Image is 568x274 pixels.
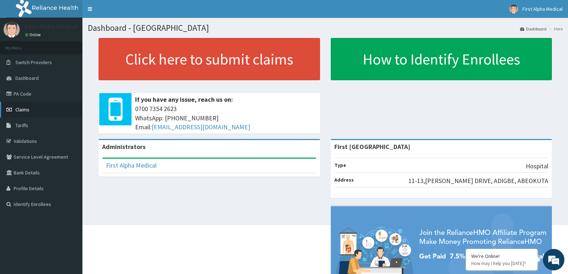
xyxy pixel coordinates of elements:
b: If you have any issue, reach us on: [135,95,233,104]
p: Hospital [526,162,548,171]
strong: First [GEOGRAPHIC_DATA] [334,143,410,151]
b: Address [334,177,354,183]
img: User Image [509,5,518,14]
span: 0700 7354 2623 WhatsApp: [PHONE_NUMBER] Email: [135,104,316,132]
span: Switch Providers [15,59,52,66]
h1: Dashboard - [GEOGRAPHIC_DATA] [88,23,563,33]
li: Here [547,26,563,32]
a: How to Identify Enrollees [331,38,552,80]
b: Type [334,162,346,168]
span: Dashboard [15,75,39,81]
img: User Image [4,21,20,38]
p: First Alpha Medical [25,23,77,30]
div: We're Online! [471,253,532,259]
p: 11-13,[PERSON_NAME] DRIVE, ADIGBE, ABEOKUTA [409,176,548,186]
a: Dashboard [520,26,546,32]
a: [EMAIL_ADDRESS][DOMAIN_NAME] [152,123,250,131]
p: How may I help you today? [471,260,532,266]
span: Claims [15,106,29,113]
a: Online [25,32,42,37]
span: First Alpha Medical [522,6,563,12]
a: Click here to submit claims [99,38,320,80]
b: Administrators [102,143,145,151]
a: First Alpha Medical [106,161,157,169]
span: Tariffs [15,122,28,129]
